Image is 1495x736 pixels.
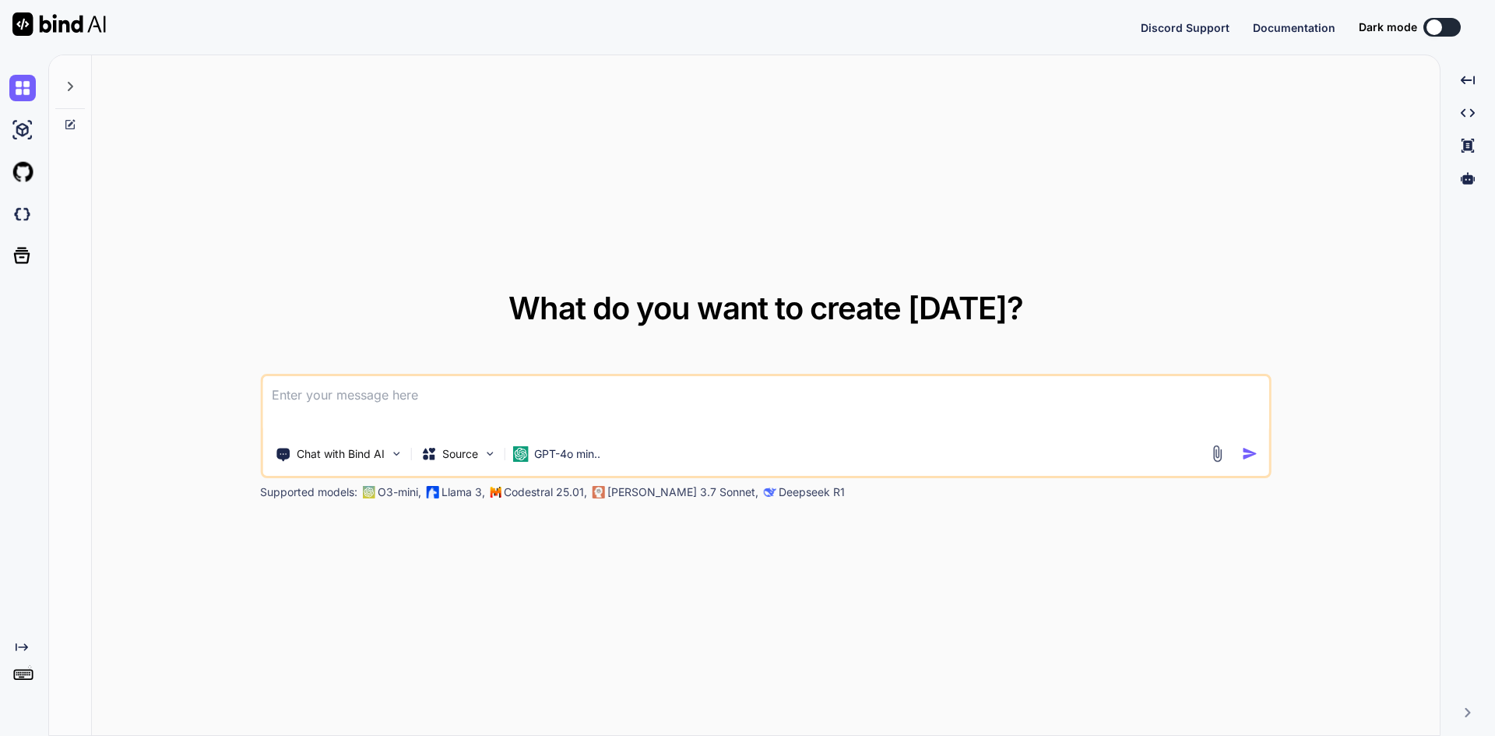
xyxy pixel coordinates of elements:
img: Pick Models [483,447,496,460]
img: attachment [1208,445,1226,463]
img: Pick Tools [389,447,403,460]
p: Chat with Bind AI [297,446,385,462]
button: Discord Support [1141,19,1229,36]
img: claude [592,486,604,498]
p: O3-mini, [378,484,421,500]
img: githubLight [9,159,36,185]
p: Llama 3, [441,484,485,500]
img: icon [1242,445,1258,462]
img: darkCloudIdeIcon [9,201,36,227]
p: GPT-4o min.. [534,446,600,462]
span: Discord Support [1141,21,1229,34]
img: GPT-4o mini [512,446,528,462]
button: Documentation [1253,19,1335,36]
img: Llama2 [426,486,438,498]
img: chat [9,75,36,101]
p: Source [442,446,478,462]
img: Mistral-AI [490,487,501,498]
p: Deepseek R1 [779,484,845,500]
p: Codestral 25.01, [504,484,587,500]
span: What do you want to create [DATE]? [508,289,1023,327]
p: Supported models: [260,484,357,500]
img: GPT-4 [362,486,375,498]
img: ai-studio [9,117,36,143]
img: Bind AI [12,12,106,36]
span: Documentation [1253,21,1335,34]
span: Dark mode [1359,19,1417,35]
p: [PERSON_NAME] 3.7 Sonnet, [607,484,758,500]
img: claude [763,486,776,498]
